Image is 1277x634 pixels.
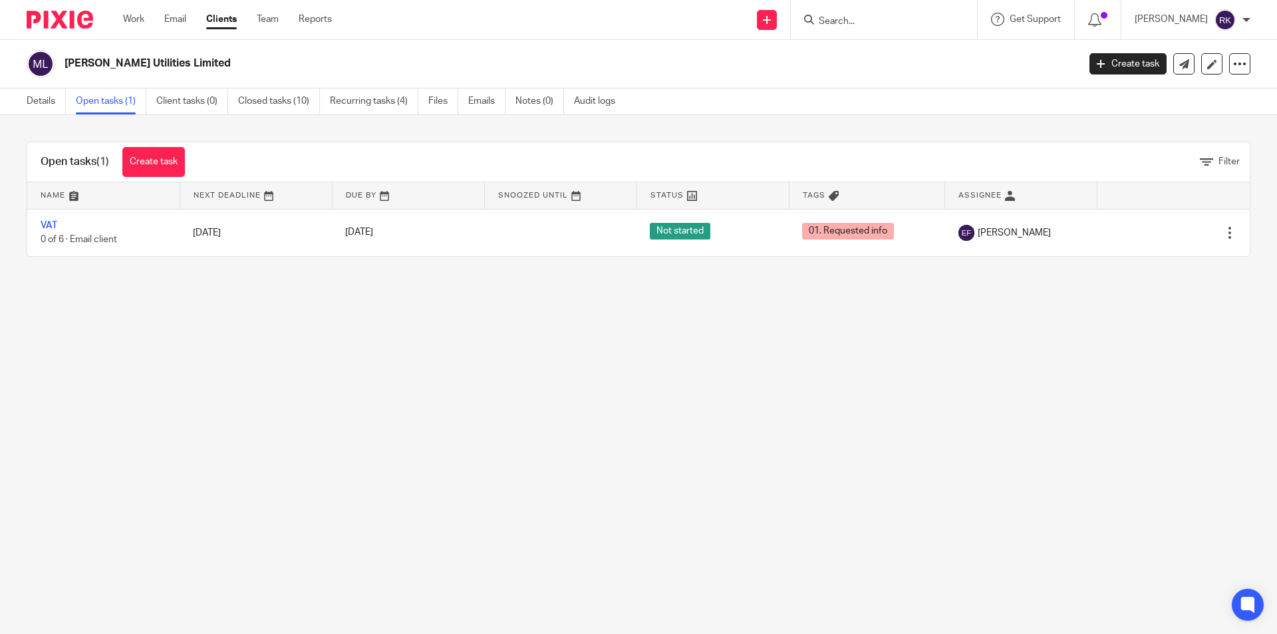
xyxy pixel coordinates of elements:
a: Closed tasks (10) [238,88,320,114]
span: Status [650,192,684,199]
span: Not started [650,223,710,239]
img: svg%3E [1214,9,1236,31]
span: Get Support [1010,15,1061,24]
a: Work [123,13,144,26]
img: Pixie [27,11,93,29]
a: Email [164,13,186,26]
img: svg%3E [27,50,55,78]
span: Snoozed Until [498,192,568,199]
input: Search [817,16,937,28]
a: Files [428,88,458,114]
a: Open tasks (1) [76,88,146,114]
a: Clients [206,13,237,26]
a: Recurring tasks (4) [330,88,418,114]
img: svg%3E [958,225,974,241]
a: Reports [299,13,332,26]
span: Tags [803,192,825,199]
h2: [PERSON_NAME] Utilities Limited [65,57,869,71]
span: 0 of 6 · Email client [41,235,117,244]
a: VAT [41,221,57,230]
h1: Open tasks [41,155,109,169]
a: Create task [122,147,185,177]
span: [DATE] [345,228,373,238]
a: Create task [1089,53,1167,75]
a: Notes (0) [515,88,564,114]
span: (1) [96,156,109,167]
a: Audit logs [574,88,625,114]
a: Details [27,88,66,114]
td: [DATE] [180,209,332,256]
a: Team [257,13,279,26]
span: [PERSON_NAME] [978,226,1051,239]
a: Client tasks (0) [156,88,228,114]
span: Filter [1218,157,1240,166]
p: [PERSON_NAME] [1135,13,1208,26]
span: 01. Requested info [802,223,894,239]
a: Emails [468,88,505,114]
